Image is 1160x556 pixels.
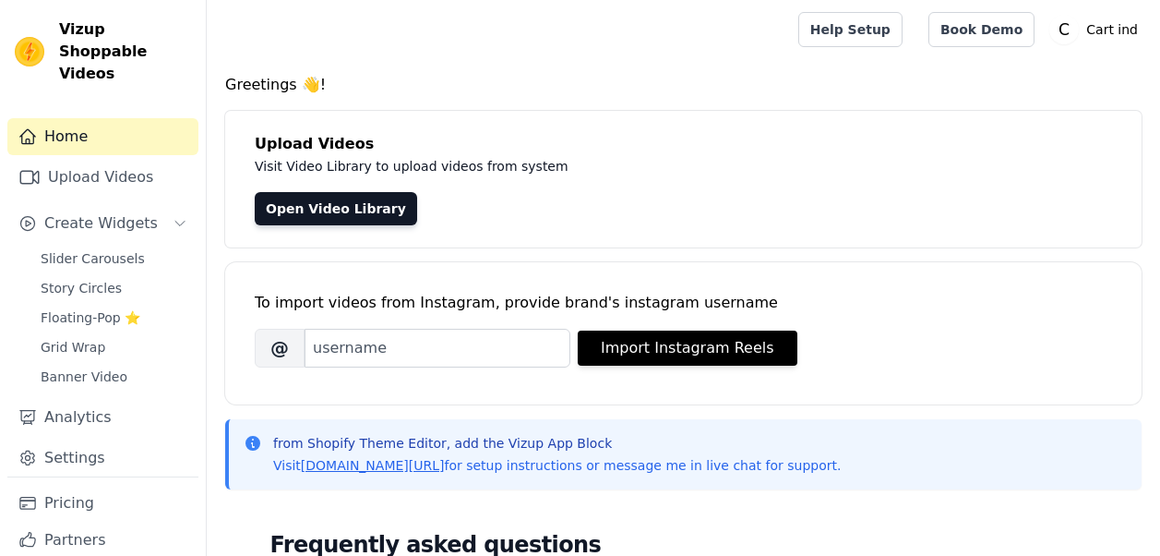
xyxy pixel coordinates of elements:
p: from Shopify Theme Editor, add the Vizup App Block [273,434,841,453]
button: C Cart ind [1049,13,1145,46]
span: Create Widgets [44,212,158,235]
a: [DOMAIN_NAME][URL] [301,458,445,473]
a: Slider Carousels [30,246,198,272]
p: Cart ind [1079,13,1145,46]
p: Visit Video Library to upload videos from system [255,155,1082,177]
a: Story Circles [30,275,198,301]
input: username [305,329,570,368]
p: Visit for setup instructions or message me in live chat for support. [273,456,841,475]
span: Vizup Shoppable Videos [59,18,191,85]
span: Banner Video [41,368,127,386]
span: Slider Carousels [41,249,145,268]
span: Grid Wrap [41,338,105,357]
span: @ [255,329,305,368]
button: Import Instagram Reels [578,331,797,366]
span: Story Circles [41,279,122,297]
h4: Upload Videos [255,133,1112,155]
text: C [1058,20,1070,39]
a: Help Setup [798,12,903,47]
div: To import videos from Instagram, provide brand's instagram username [255,292,1112,314]
span: Floating-Pop ⭐ [41,308,140,327]
a: Banner Video [30,364,198,390]
img: Vizup [15,37,44,66]
a: Floating-Pop ⭐ [30,305,198,331]
a: Analytics [7,399,198,436]
a: Upload Videos [7,159,198,196]
a: Book Demo [928,12,1034,47]
a: Open Video Library [255,192,417,225]
a: Settings [7,440,198,477]
a: Home [7,118,198,155]
button: Create Widgets [7,205,198,242]
a: Grid Wrap [30,334,198,360]
h4: Greetings 👋! [225,74,1142,96]
a: Pricing [7,485,198,522]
